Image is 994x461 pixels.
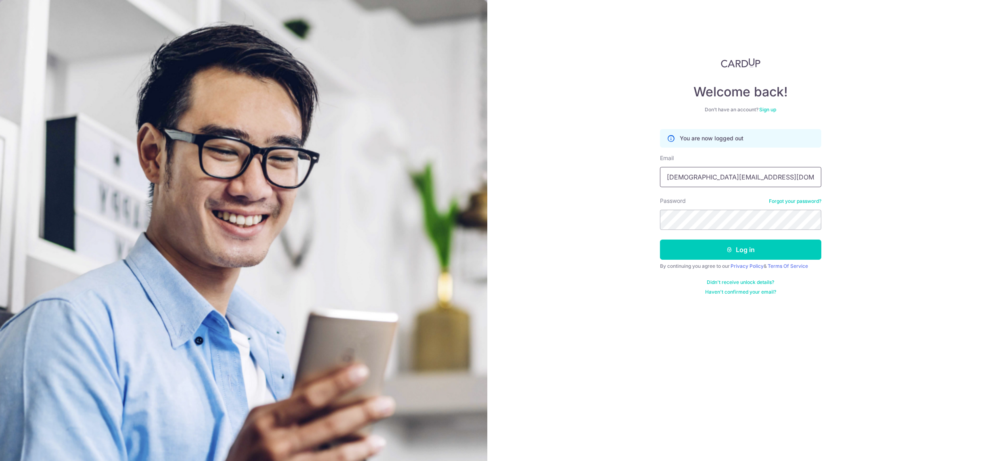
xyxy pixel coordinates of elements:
[680,134,743,142] p: You are now logged out
[768,263,808,269] a: Terms Of Service
[721,58,760,68] img: CardUp Logo
[660,84,821,100] h4: Welcome back!
[660,240,821,260] button: Log in
[705,289,776,295] a: Haven't confirmed your email?
[760,106,777,113] a: Sign up
[660,263,821,269] div: By continuing you agree to our &
[731,263,764,269] a: Privacy Policy
[707,279,775,286] a: Didn't receive unlock details?
[660,106,821,113] div: Don’t have an account?
[660,154,674,162] label: Email
[769,198,821,204] a: Forgot your password?
[660,167,821,187] input: Enter your Email
[660,197,686,205] label: Password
